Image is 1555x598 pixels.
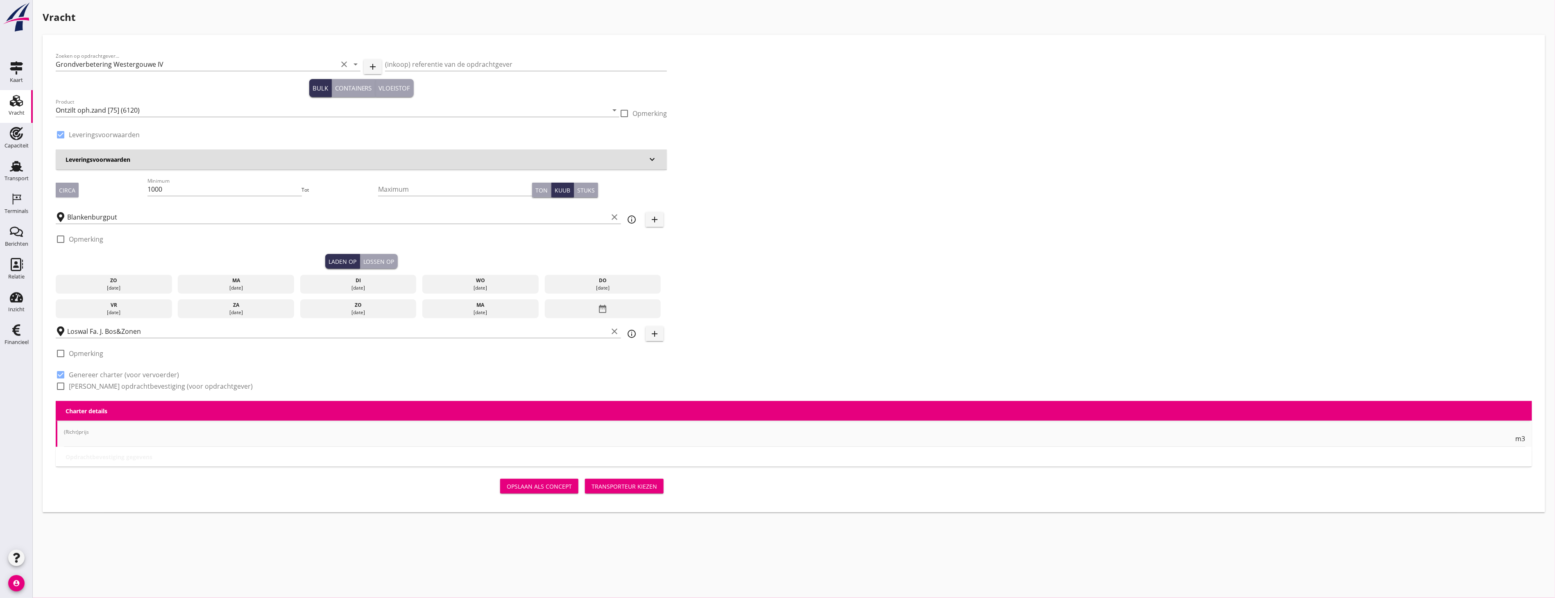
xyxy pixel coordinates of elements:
[627,215,637,224] i: info_outline
[351,59,360,69] i: arrow_drop_down
[58,309,170,316] div: [DATE]
[5,176,29,181] div: Transport
[69,349,103,358] label: Opmerking
[58,284,170,292] div: [DATE]
[610,105,619,115] i: arrow_drop_down
[43,10,1545,25] h1: Vracht
[335,84,372,93] div: Containers
[535,186,548,195] div: Ton
[58,301,170,309] div: vr
[180,277,292,284] div: ma
[610,326,619,336] i: clear
[632,109,667,118] label: Opmerking
[360,254,398,269] button: Lossen op
[302,301,415,309] div: zo
[379,84,410,93] div: Vloeistof
[9,110,25,116] div: Vracht
[5,241,28,247] div: Berichten
[56,104,608,117] input: Product
[56,58,338,71] input: Zoeken op opdrachtgever...
[69,131,140,139] label: Leveringsvoorwaarden
[180,309,292,316] div: [DATE]
[547,277,659,284] div: do
[650,329,660,339] i: add
[585,479,664,494] button: Transporteur kiezen
[64,434,1514,447] input: (Richt)prijs
[555,186,570,195] div: Kuub
[424,301,537,309] div: ma
[5,340,29,345] div: Financieel
[180,301,292,309] div: za
[5,208,28,214] div: Terminals
[302,186,378,194] div: Tot
[424,284,537,292] div: [DATE]
[325,254,360,269] button: Laden op
[2,2,31,32] img: logo-small.a267ee39.svg
[424,277,537,284] div: wo
[332,79,376,97] button: Containers
[56,183,79,197] button: Circa
[368,62,378,72] i: add
[69,371,179,379] label: Genereer charter (voor vervoerder)
[1516,435,1526,442] span: m3
[598,301,608,316] i: date_range
[574,183,598,197] button: Stuks
[147,183,301,196] input: Minimum
[363,257,394,266] div: Lossen op
[59,186,75,195] div: Circa
[376,79,414,97] button: Vloeistof
[8,307,25,312] div: Inzicht
[69,235,103,243] label: Opmerking
[627,329,637,339] i: info_outline
[67,325,608,338] input: Losplaats
[58,277,170,284] div: zo
[302,284,415,292] div: [DATE]
[313,84,328,93] div: Bulk
[551,183,574,197] button: Kuub
[385,58,667,71] input: (inkoop) referentie van de opdrachtgever
[577,186,595,195] div: Stuks
[10,77,23,83] div: Kaart
[302,309,415,316] div: [DATE]
[69,382,253,390] label: [PERSON_NAME] opdrachtbevestiging (voor opdrachtgever)
[309,79,332,97] button: Bulk
[67,211,608,224] input: Laadplaats
[302,277,415,284] div: di
[8,274,25,279] div: Relatie
[647,154,657,164] i: keyboard_arrow_down
[610,212,619,222] i: clear
[424,309,537,316] div: [DATE]
[507,482,572,491] div: Opslaan als concept
[378,183,532,196] input: Maximum
[547,284,659,292] div: [DATE]
[5,143,29,148] div: Capaciteit
[329,257,356,266] div: Laden op
[180,284,292,292] div: [DATE]
[339,59,349,69] i: clear
[650,215,660,224] i: add
[532,183,551,197] button: Ton
[66,155,647,164] h3: Leveringsvoorwaarden
[8,575,25,591] i: account_circle
[592,482,657,491] div: Transporteur kiezen
[500,479,578,494] button: Opslaan als concept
